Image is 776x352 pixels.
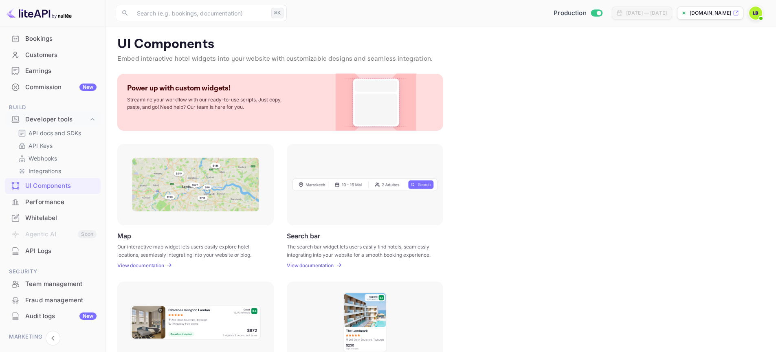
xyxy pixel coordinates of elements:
[25,66,97,76] div: Earnings
[25,279,97,289] div: Team management
[132,158,259,211] img: Map Frame
[5,63,101,78] a: Earnings
[5,194,101,209] a: Performance
[46,331,60,345] button: Collapse navigation
[292,178,437,191] img: Search Frame
[117,262,167,268] a: View documentation
[25,312,97,321] div: Audit logs
[343,74,409,131] img: Custom Widget PNG
[25,115,88,124] div: Developer tools
[5,308,101,323] a: Audit logsNew
[5,332,101,341] span: Marketing
[5,276,101,292] div: Team management
[117,54,765,64] p: Embed interactive hotel widgets into your website with customizable designs and seamless integrat...
[25,34,97,44] div: Bookings
[749,7,762,20] img: Lipi Begum
[5,47,101,62] a: Customers
[117,243,264,257] p: Our interactive map widget lets users easily explore hotel locations, seamlessly integrating into...
[5,178,101,193] a: UI Components
[271,8,284,18] div: ⌘K
[25,181,97,191] div: UI Components
[130,304,261,340] img: Horizontal hotel card Frame
[79,84,97,91] div: New
[25,83,97,92] div: Commission
[18,129,94,137] a: API docs and SDKs
[5,243,101,258] a: API Logs
[25,198,97,207] div: Performance
[7,7,72,20] img: LiteAPI logo
[18,141,94,150] a: API Keys
[5,276,101,291] a: Team management
[5,194,101,210] div: Performance
[5,293,101,308] a: Fraud management
[15,127,97,139] div: API docs and SDKs
[29,129,81,137] p: API docs and SDKs
[5,103,101,112] span: Build
[18,154,94,163] a: Webhooks
[5,210,101,226] div: Whitelabel
[79,312,97,320] div: New
[5,63,101,79] div: Earnings
[287,262,336,268] a: View documentation
[5,267,101,276] span: Security
[117,262,164,268] p: View documentation
[5,210,101,225] a: Whitelabel
[5,15,101,30] a: Home
[5,31,101,46] a: Bookings
[18,167,94,175] a: Integrations
[25,296,97,305] div: Fraud management
[15,152,97,164] div: Webhooks
[117,232,131,240] p: Map
[25,51,97,60] div: Customers
[117,36,765,53] p: UI Components
[5,79,101,95] div: CommissionNew
[5,308,101,324] div: Audit logsNew
[287,262,334,268] p: View documentation
[29,167,61,175] p: Integrations
[29,154,57,163] p: Webhooks
[5,31,101,47] div: Bookings
[5,47,101,63] div: Customers
[5,112,101,127] div: Developer tools
[554,9,587,18] span: Production
[287,232,320,240] p: Search bar
[29,141,53,150] p: API Keys
[5,243,101,259] div: API Logs
[690,9,731,17] p: [DOMAIN_NAME]
[25,246,97,256] div: API Logs
[132,5,268,21] input: Search (e.g. bookings, documentation)
[15,140,97,152] div: API Keys
[287,243,433,257] p: The search bar widget lets users easily find hotels, seamlessly integrating into your website for...
[127,84,231,93] p: Power up with custom widgets!
[5,79,101,95] a: CommissionNew
[5,178,101,194] div: UI Components
[15,165,97,177] div: Integrations
[127,96,290,111] p: Streamline your workflow with our ready-to-use scripts. Just copy, paste, and go! Need help? Our ...
[550,9,605,18] div: Switch to Sandbox mode
[626,9,667,17] div: [DATE] — [DATE]
[25,213,97,223] div: Whitelabel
